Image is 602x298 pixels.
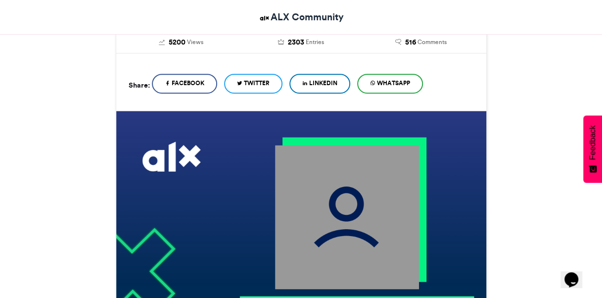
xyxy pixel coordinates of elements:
a: ALX Community [258,10,344,24]
span: Facebook [172,79,204,88]
span: Twitter [244,79,270,88]
h5: Share: [129,79,150,92]
iframe: chat widget [560,258,592,288]
a: Facebook [152,74,217,94]
a: 5200 Views [129,37,234,48]
a: LinkedIn [289,74,350,94]
img: user_filled.png [275,145,418,289]
span: Comments [417,38,447,47]
a: WhatsApp [357,74,423,94]
img: ALX Community [258,12,271,24]
span: WhatsApp [377,79,410,88]
span: Views [187,38,203,47]
span: Feedback [588,125,597,160]
a: Twitter [224,74,282,94]
button: Feedback - Show survey [583,115,602,183]
span: 2303 [288,37,304,48]
a: 2303 Entries [248,37,354,48]
a: 516 Comments [369,37,474,48]
span: 516 [405,37,416,48]
span: Entries [306,38,324,47]
span: 5200 [169,37,185,48]
span: LinkedIn [309,79,337,88]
